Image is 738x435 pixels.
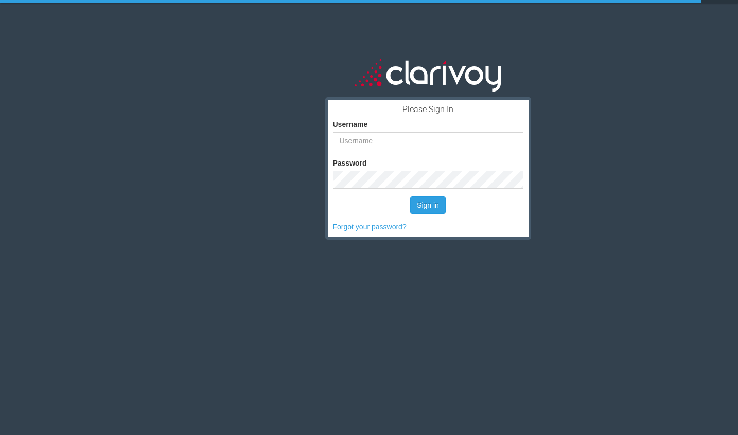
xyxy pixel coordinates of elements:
[355,57,501,93] img: clarivoy_whitetext_transbg.svg
[333,132,523,150] input: Username
[410,196,446,214] button: Sign in
[333,119,368,130] label: Username
[333,105,523,114] h3: Please Sign In
[333,158,367,168] label: Password
[333,223,407,231] a: Forgot your password?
